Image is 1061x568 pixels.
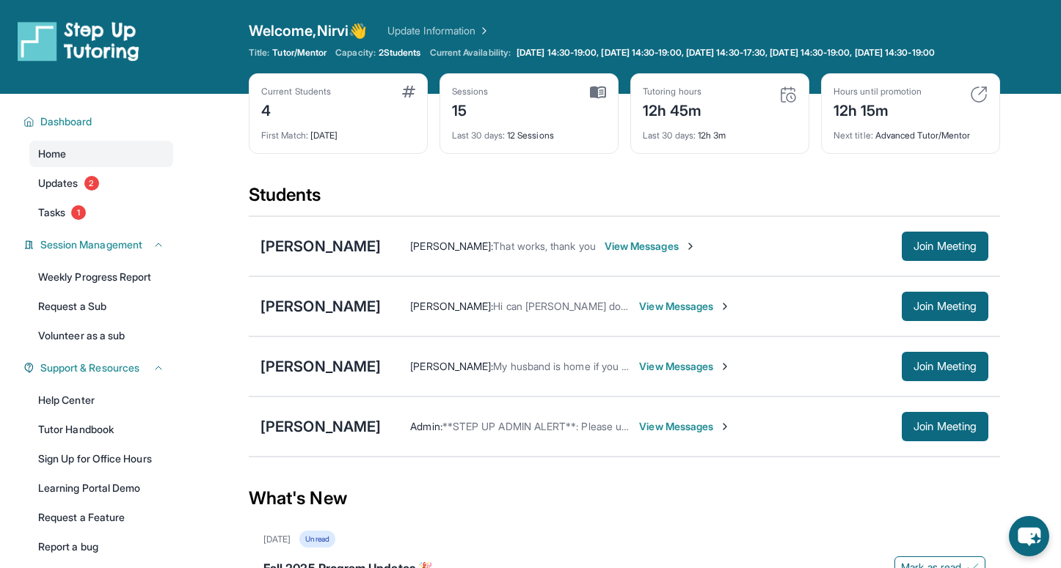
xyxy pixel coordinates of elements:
button: Join Meeting [902,412,988,441]
span: First Match : [261,130,308,141]
img: card [779,86,797,103]
button: Dashboard [34,114,164,129]
img: logo [18,21,139,62]
span: Join Meeting [914,422,977,431]
span: Session Management [40,237,142,252]
a: Request a Feature [29,504,173,531]
button: Join Meeting [902,232,988,261]
span: Tasks [38,205,65,220]
a: Sign Up for Office Hours [29,446,173,472]
span: Join Meeting [914,362,977,371]
span: Tutor/Mentor [272,47,327,59]
span: Join Meeting [914,302,977,311]
div: 12h 15m [834,97,922,121]
span: My husband is home if you need anything during the class . [493,360,769,372]
div: Students [249,183,1000,215]
span: [PERSON_NAME] : [410,240,493,252]
div: 12 Sessions [452,121,606,141]
a: Tutor Handbook [29,416,173,443]
img: Chevron-Right [719,300,731,312]
div: Tutoring hours [643,86,702,97]
span: Last 30 days : [452,130,505,141]
img: Chevron-Right [719,361,731,372]
a: Request a Sub [29,293,173,320]
a: Volunteer as a sub [29,322,173,349]
span: View Messages [639,359,731,374]
span: Support & Resources [40,361,139,375]
div: Advanced Tutor/Mentor [834,121,988,141]
a: Updates2 [29,170,173,196]
a: Weekly Progress Report [29,264,173,290]
a: [DATE] 14:30-19:00, [DATE] 14:30-19:00, [DATE] 14:30-17:30, [DATE] 14:30-19:00, [DATE] 14:30-19:00 [514,47,938,59]
span: Welcome, Nirvi 👋 [249,21,367,41]
a: Learning Portal Demo [29,475,173,501]
span: [DATE] 14:30-19:00, [DATE] 14:30-19:00, [DATE] 14:30-17:30, [DATE] 14:30-19:00, [DATE] 14:30-19:00 [517,47,935,59]
span: That works, thank you [493,240,595,252]
div: Current Students [261,86,331,97]
a: Update Information [387,23,490,38]
span: 2 [84,176,99,191]
div: 4 [261,97,331,121]
div: [PERSON_NAME] [260,236,381,257]
span: Admin : [410,420,442,432]
span: Hi can [PERSON_NAME] do a little earlier than 5:30 [DATE] [493,300,764,312]
div: [PERSON_NAME] [260,356,381,377]
span: Join Meeting [914,242,977,251]
div: [DATE] [263,534,291,545]
span: 1 [71,205,86,220]
div: Unread [299,531,335,547]
span: Current Availability: [430,47,511,59]
button: Session Management [34,237,164,252]
img: card [970,86,988,103]
div: 15 [452,97,489,121]
span: View Messages [639,299,731,314]
span: View Messages [605,239,696,254]
div: Sessions [452,86,489,97]
span: View Messages [639,419,731,434]
div: What's New [249,466,1000,531]
a: Home [29,141,173,167]
a: Tasks1 [29,199,173,226]
span: Capacity: [335,47,376,59]
div: [PERSON_NAME] [260,416,381,437]
img: card [590,86,606,99]
a: Help Center [29,387,173,413]
button: Join Meeting [902,352,988,381]
button: Support & Resources [34,361,164,375]
a: Report a bug [29,534,173,560]
span: Home [38,147,66,161]
div: 12h 3m [643,121,797,141]
span: [PERSON_NAME] : [410,300,493,312]
img: Chevron-Right [685,240,696,252]
div: Hours until promotion [834,86,922,97]
div: 12h 45m [643,97,702,121]
img: card [402,86,415,97]
span: Title: [249,47,269,59]
span: Last 30 days : [643,130,696,141]
span: [PERSON_NAME] : [410,360,493,372]
img: Chevron Right [475,23,490,38]
span: Next title : [834,130,873,141]
span: Dashboard [40,114,92,129]
div: [PERSON_NAME] [260,296,381,317]
div: [DATE] [261,121,415,141]
button: chat-button [1009,516,1049,556]
img: Chevron-Right [719,421,731,432]
span: Updates [38,176,79,191]
button: Join Meeting [902,292,988,321]
span: 2 Students [379,47,421,59]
